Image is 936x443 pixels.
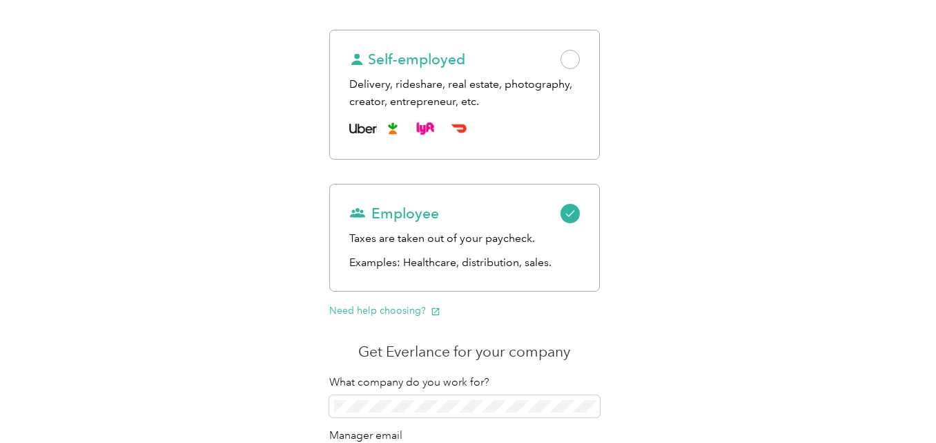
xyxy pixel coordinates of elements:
[329,303,440,318] button: Need help choosing?
[329,428,402,442] span: Manager email
[329,342,601,361] p: Get Everlance for your company
[859,366,936,443] iframe: Everlance-gr Chat Button Frame
[349,254,581,272] p: Examples: Healthcare, distribution, sales.
[349,204,439,223] span: Employee
[349,230,581,247] div: Taxes are taken out of your paycheck.
[349,76,581,110] div: Delivery, rideshare, real estate, photography, creator, entrepreneur, etc.
[349,50,465,69] span: Self-employed
[329,375,489,389] span: What company do you work for?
